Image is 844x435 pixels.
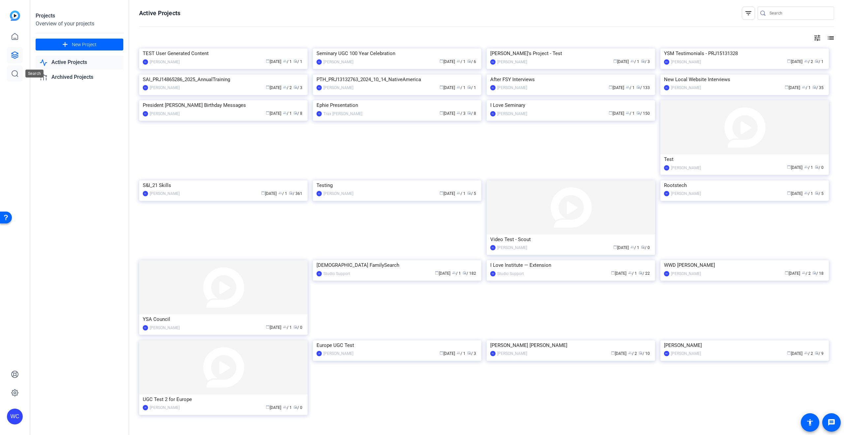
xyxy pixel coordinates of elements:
mat-icon: add [61,41,69,49]
div: DL [490,245,496,250]
div: YSM Testimonials - PRJ15131328 [664,48,825,58]
span: / 1 [626,85,635,90]
span: / 9 [815,351,824,356]
span: / 1 [457,85,466,90]
span: / 5 [815,191,824,196]
div: [PERSON_NAME] [150,325,180,331]
span: / 2 [804,351,813,356]
span: group [802,85,806,89]
span: radio [636,85,640,89]
span: [DATE] [787,165,802,170]
span: radio [463,271,467,275]
span: [DATE] [611,351,626,356]
div: WC [664,59,669,65]
span: group [804,191,808,195]
span: group [283,85,287,89]
span: [DATE] [439,59,455,64]
div: DL [316,191,322,196]
span: radio [293,405,297,409]
span: [DATE] [787,351,802,356]
span: group [283,111,287,115]
mat-icon: list [826,34,834,42]
span: calendar_today [266,405,270,409]
span: / 1 [293,59,302,64]
span: calendar_today [785,85,789,89]
span: / 1 [630,245,639,250]
span: [DATE] [266,59,281,64]
div: I Love Institute — Extension [490,260,651,270]
div: [PERSON_NAME] [150,190,180,197]
div: Studio Support [323,270,350,277]
span: radio [467,191,471,195]
span: group [457,111,461,115]
div: President [PERSON_NAME] Birthday Messages [143,100,304,110]
a: Active Projects [36,56,123,69]
span: radio [467,111,471,115]
div: [PERSON_NAME] [323,84,353,91]
div: [PERSON_NAME] [323,59,353,65]
div: [PERSON_NAME] [497,59,527,65]
div: SS [316,271,322,276]
div: [PERSON_NAME] [671,84,701,91]
div: [PERSON_NAME] [497,350,527,357]
span: radio [293,111,297,115]
mat-icon: message [828,419,835,426]
div: Overview of your projects [36,20,123,28]
div: DL [490,351,496,356]
span: calendar_today [787,191,791,195]
span: calendar_today [439,59,443,63]
span: / 1 [815,59,824,64]
div: RJ [143,85,148,90]
span: calendar_today [439,351,443,355]
div: [PERSON_NAME] [PERSON_NAME] [490,340,651,350]
div: [PERSON_NAME] [671,165,701,171]
span: / 10 [639,351,650,356]
span: / 2 [802,271,811,276]
span: group [626,85,630,89]
span: / 1 [804,165,813,170]
span: / 2 [628,351,637,356]
span: [DATE] [266,111,281,116]
mat-icon: tune [813,34,821,42]
span: / 1 [628,271,637,276]
span: / 0 [293,405,302,410]
span: / 1 [283,111,292,116]
div: Studio Support [497,270,524,277]
span: / 1 [804,191,813,196]
span: [DATE] [613,245,629,250]
span: [DATE] [439,351,455,356]
div: RJ [316,85,322,90]
span: / 3 [293,85,302,90]
span: calendar_today [609,85,613,89]
span: radio [815,191,819,195]
div: TEST User Generated Content [143,48,304,58]
span: radio [639,351,643,355]
span: group [457,351,461,355]
span: / 2 [283,85,292,90]
div: Trax [PERSON_NAME] [323,110,362,117]
span: [DATE] [609,111,624,116]
span: [DATE] [435,271,450,276]
div: Test [664,154,825,164]
span: group [283,405,287,409]
span: calendar_today [787,165,791,169]
div: Seminary UGC 100 Year Celebration [316,48,478,58]
span: group [457,85,461,89]
span: calendar_today [439,85,443,89]
div: [PERSON_NAME] [664,340,825,350]
span: / 1 [452,271,461,276]
div: RJ [664,165,669,171]
div: DG [490,59,496,65]
div: WWD [PERSON_NAME] [664,260,825,270]
span: / 1 [630,59,639,64]
span: / 6 [467,59,476,64]
div: DL [664,85,669,90]
span: calendar_today [266,325,270,329]
div: DL [316,59,322,65]
div: WC [664,351,669,356]
mat-icon: accessibility [806,419,814,426]
span: group [628,271,632,275]
span: New Project [72,41,97,48]
span: [DATE] [787,59,802,64]
span: radio [293,85,297,89]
